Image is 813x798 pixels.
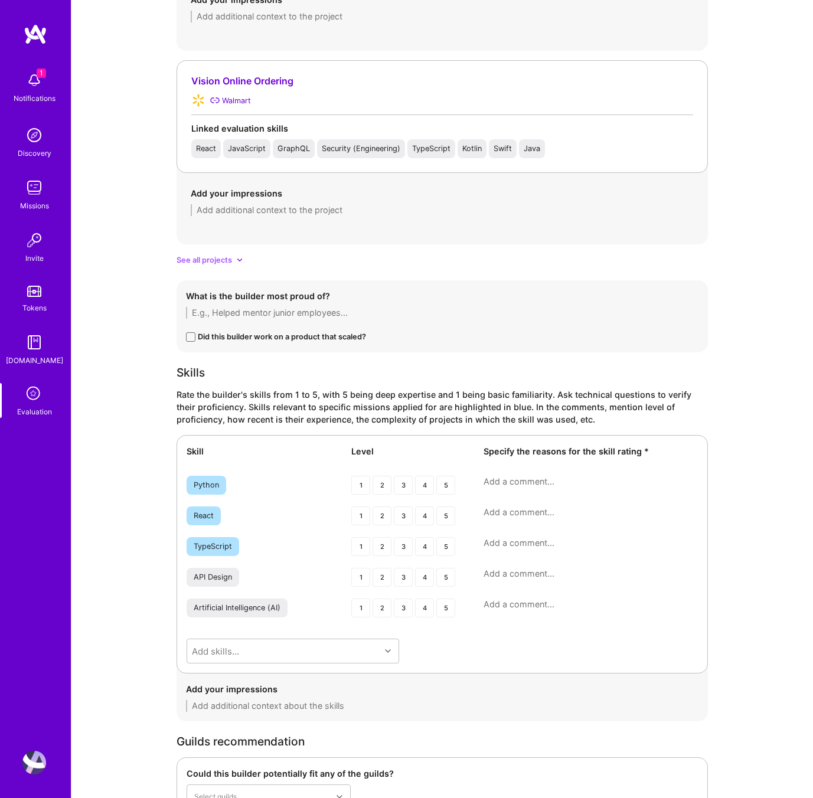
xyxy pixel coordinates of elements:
[194,511,214,521] div: React
[277,144,310,153] div: GraphQL
[191,187,694,199] div: Add your impressions
[322,144,400,153] div: Security (Engineering)
[351,445,469,457] div: Level
[524,144,540,153] div: Java
[415,598,434,617] div: 4
[394,537,413,556] div: 3
[436,476,455,495] div: 5
[191,93,205,107] img: Company logo
[22,228,46,252] img: Invite
[194,573,232,582] div: API Design
[191,75,693,87] div: Vision Online Ordering
[192,645,239,658] div: Add skills...
[177,388,708,426] div: Rate the builder's skills from 1 to 5, with 5 being deep expertise and 1 being basic familiarity....
[23,383,45,405] i: icon SelectionTeam
[177,254,232,266] span: See all projects
[194,480,219,490] div: Python
[351,568,370,587] div: 1
[20,199,49,212] div: Missions
[210,94,251,107] a: Walmart
[462,144,482,153] div: Kotlin
[415,537,434,556] div: 4
[436,506,455,525] div: 5
[186,290,698,302] div: What is the builder most proud of?
[22,751,46,774] img: User Avatar
[351,598,370,617] div: 1
[484,445,698,457] div: Specify the reasons for the skill rating *
[228,144,266,153] div: JavaScript
[394,598,413,617] div: 3
[373,476,391,495] div: 2
[373,598,391,617] div: 2
[415,568,434,587] div: 4
[198,331,366,343] div: Did this builder work on a product that scaled?
[186,683,698,695] div: Add your impressions
[22,176,46,199] img: teamwork
[394,476,413,495] div: 3
[494,144,512,153] div: Swift
[187,445,337,457] div: Skill
[22,123,46,147] img: discovery
[222,94,251,107] div: Walmart
[412,144,450,153] div: TypeScript
[415,506,434,525] div: 4
[436,598,455,617] div: 5
[351,537,370,556] div: 1
[6,354,63,367] div: [DOMAIN_NAME]
[177,735,708,748] div: Guilds recommendation
[18,147,51,159] div: Discovery
[187,767,351,780] div: Could this builder potentially fit any of the guilds?
[24,24,47,45] img: logo
[210,96,220,105] i: Walmart
[351,476,370,495] div: 1
[14,92,55,104] div: Notifications
[237,257,243,263] i: icon ArrowDownSecondarySmall
[194,542,232,551] div: TypeScript
[191,122,693,135] div: Linked evaluation skills
[17,405,52,418] div: Evaluation
[436,537,455,556] div: 5
[22,302,47,314] div: Tokens
[415,476,434,495] div: 4
[22,68,46,92] img: bell
[37,68,46,78] span: 1
[373,568,391,587] div: 2
[385,648,391,654] i: icon Chevron
[394,506,413,525] div: 3
[436,568,455,587] div: 5
[25,252,44,264] div: Invite
[177,254,708,266] div: See all projects
[177,367,708,379] div: Skills
[394,568,413,587] div: 3
[373,537,391,556] div: 2
[194,603,280,613] div: Artificial Intelligence (AI)
[373,506,391,525] div: 2
[22,331,46,354] img: guide book
[19,751,49,774] a: User Avatar
[351,506,370,525] div: 1
[196,144,216,153] div: React
[27,286,41,297] img: tokens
